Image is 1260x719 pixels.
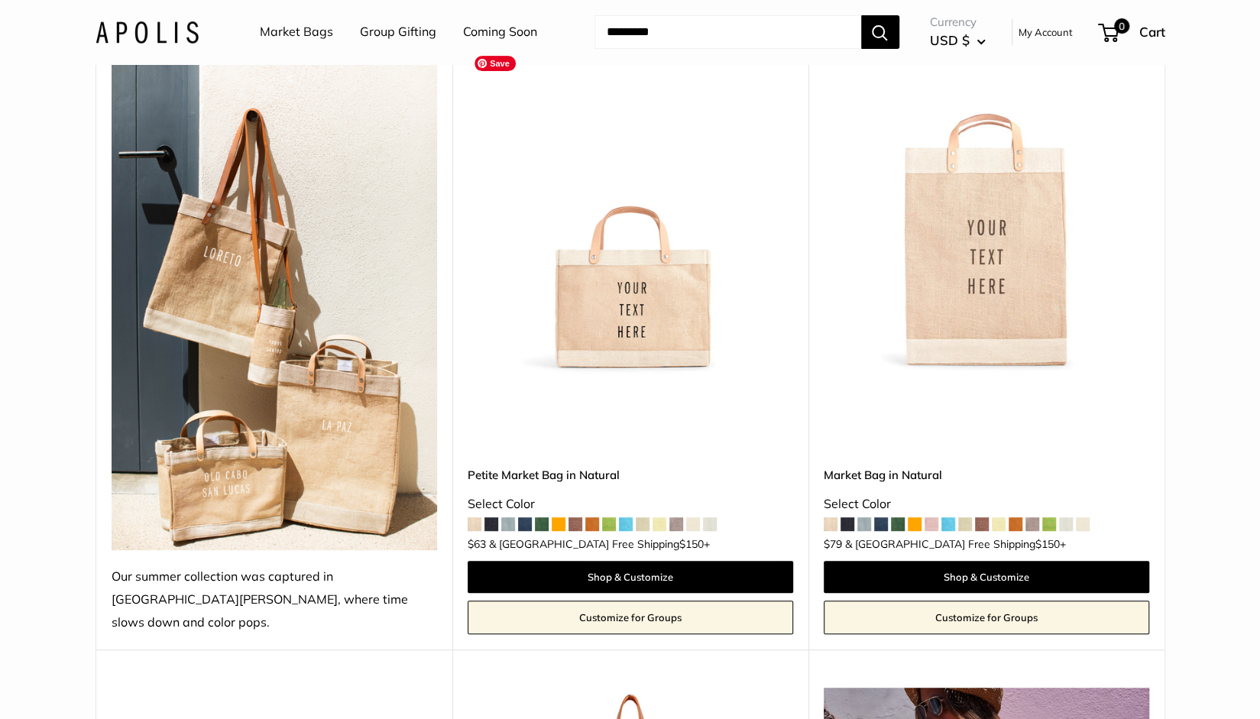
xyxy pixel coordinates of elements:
a: 0 Cart [1100,20,1165,44]
a: Market Bags [260,21,333,44]
span: Cart [1139,24,1165,40]
a: Petite Market Bag in Natural [468,466,793,484]
span: USD $ [930,32,970,48]
div: Select Color [824,493,1149,516]
a: Group Gifting [360,21,436,44]
a: Customize for Groups [824,601,1149,634]
a: Market Bag in NaturalMarket Bag in Natural [824,49,1149,374]
a: Customize for Groups [468,601,793,634]
img: Our summer collection was captured in Todos Santos, where time slows down and color pops. [112,49,437,550]
span: Save [475,56,516,71]
a: Shop & Customize [468,561,793,593]
a: Coming Soon [463,21,537,44]
div: Our summer collection was captured in [GEOGRAPHIC_DATA][PERSON_NAME], where time slows down and c... [112,565,437,634]
img: Petite Market Bag in Natural [468,49,793,374]
span: Currency [930,11,986,33]
div: Select Color [468,493,793,516]
a: Market Bag in Natural [824,466,1149,484]
span: 0 [1113,18,1129,34]
a: Petite Market Bag in Naturaldescription_Effortless style that elevates every moment [468,49,793,374]
button: USD $ [930,28,986,53]
a: My Account [1019,23,1073,41]
input: Search... [594,15,861,49]
span: $79 [824,537,842,551]
img: Apolis [96,21,199,43]
a: Shop & Customize [824,561,1149,593]
span: & [GEOGRAPHIC_DATA] Free Shipping + [845,539,1066,549]
span: $150 [1035,537,1060,551]
img: Market Bag in Natural [824,49,1149,374]
span: & [GEOGRAPHIC_DATA] Free Shipping + [489,539,710,549]
span: $63 [468,537,486,551]
span: $150 [679,537,704,551]
button: Search [861,15,899,49]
